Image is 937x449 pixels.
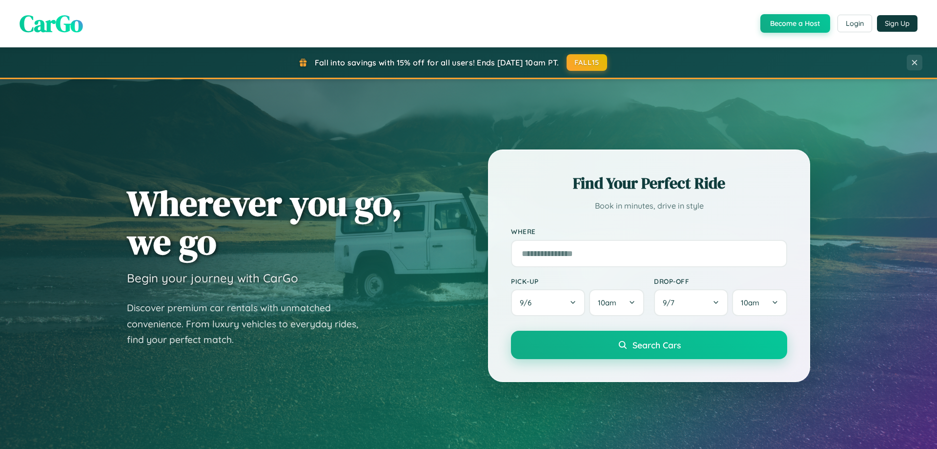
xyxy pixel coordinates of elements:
[127,271,298,285] h3: Begin your journey with CarGo
[663,298,679,307] span: 9 / 7
[511,277,644,285] label: Pick-up
[511,228,787,236] label: Where
[567,54,608,71] button: FALL15
[598,298,616,307] span: 10am
[589,289,644,316] button: 10am
[511,331,787,359] button: Search Cars
[877,15,917,32] button: Sign Up
[520,298,536,307] span: 9 / 6
[654,277,787,285] label: Drop-off
[632,340,681,350] span: Search Cars
[732,289,787,316] button: 10am
[511,172,787,194] h2: Find Your Perfect Ride
[127,184,402,261] h1: Wherever you go, we go
[127,300,371,348] p: Discover premium car rentals with unmatched convenience. From luxury vehicles to everyday rides, ...
[741,298,759,307] span: 10am
[654,289,728,316] button: 9/7
[20,7,83,40] span: CarGo
[315,58,559,67] span: Fall into savings with 15% off for all users! Ends [DATE] 10am PT.
[760,14,830,33] button: Become a Host
[837,15,872,32] button: Login
[511,289,585,316] button: 9/6
[511,199,787,213] p: Book in minutes, drive in style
